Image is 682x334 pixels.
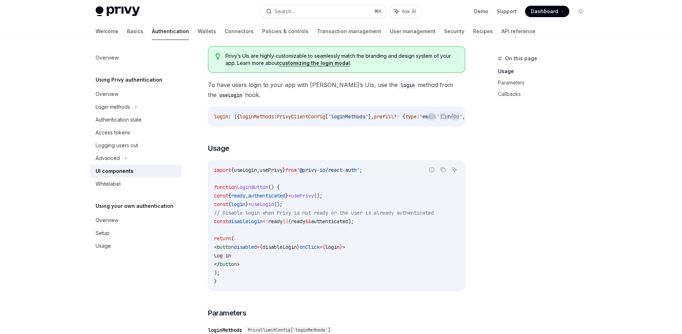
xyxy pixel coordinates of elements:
div: Advanced [96,154,120,163]
span: LoginButton [237,184,268,190]
span: : [417,113,419,120]
span: ready [291,218,305,225]
span: ⌘ K [374,9,382,14]
a: Access tokens [90,126,181,139]
span: ?: { [394,113,405,120]
h5: Using your own authentication [96,202,173,210]
span: prefill [374,113,394,120]
span: ); [214,269,220,276]
a: Welcome [96,23,118,40]
button: Toggle dark mode [575,6,586,17]
span: { [260,244,263,250]
button: Search...⌘K [261,5,386,18]
code: useLogin [217,91,245,99]
span: } [340,244,342,250]
span: 'loginMethods' [328,113,368,120]
div: Search... [275,7,295,16]
div: UI components [96,167,133,175]
span: ); [348,218,354,225]
span: } [214,278,217,284]
a: API reference [502,23,535,40]
span: PrivyClientConfig [277,113,325,120]
a: Connectors [225,23,254,40]
a: Support [497,8,516,15]
a: Authentication state [90,113,181,126]
div: Overview [96,90,118,98]
span: Privy’s UIs are highly-customizable to seamlessly match the branding and design system of your ap... [225,52,458,67]
a: Security [444,23,464,40]
a: UI components [90,165,181,178]
div: Logging users out [96,141,138,150]
div: Overview [96,53,118,62]
span: Log in [214,252,231,259]
span: > [237,261,240,267]
span: Parameters [208,308,246,318]
span: const [214,201,228,207]
span: '@privy-io/react-auth' [297,167,360,173]
span: ( [288,218,291,225]
div: Setup [96,229,110,237]
div: Overview [96,216,118,225]
span: = [320,244,322,250]
span: 'email' [419,113,439,120]
span: ( [231,235,234,242]
a: Policies & controls [262,23,309,40]
span: type [405,113,417,120]
span: : [274,113,277,120]
span: { [228,192,231,199]
button: Copy the contents from the code block [438,112,448,121]
a: Transaction management [317,23,381,40]
span: authenticated [311,218,348,225]
span: login [231,201,245,207]
a: Overview [90,88,181,101]
span: > [342,244,345,250]
span: (); [274,201,283,207]
a: Parameters [498,77,592,88]
span: || [283,218,288,225]
span: disabled [234,244,257,250]
span: onClick [300,244,320,250]
span: ; [360,167,362,173]
span: && [305,218,311,225]
div: Usage [96,242,111,250]
span: = [263,218,265,225]
div: Login methods [96,103,130,111]
span: ready [231,192,245,199]
span: Usage [208,143,229,153]
a: customizing the login modal [279,60,350,66]
a: Demo [474,8,488,15]
button: Copy the contents from the code block [438,165,448,174]
div: loginMethods [208,327,242,334]
div: Whitelabel [96,180,121,188]
a: Dashboard [525,6,569,17]
span: const [214,218,228,225]
code: login [398,81,418,89]
button: Report incorrect code [427,165,436,174]
button: Ask AI [450,112,459,121]
span: ! [265,218,268,225]
button: Report incorrect code [427,112,436,121]
a: Logging users out [90,139,181,152]
span: usePrivy [260,167,283,173]
span: , [462,113,465,120]
a: Whitelabel [90,178,181,190]
a: Overview [90,51,181,64]
span: Ask AI [402,8,416,15]
h5: Using Privy authentication [96,76,162,84]
a: Callbacks [498,88,592,100]
span: } [245,201,248,207]
div: Access tokens [96,128,130,137]
span: button [217,244,234,250]
span: import [214,167,231,173]
span: , [245,192,248,199]
span: } [283,167,285,173]
span: () { [268,184,280,190]
img: light logo [96,6,140,16]
span: To have users login to your app with [PERSON_NAME]’s UIs, use the method from the hook. [208,80,465,100]
span: function [214,184,237,190]
a: Basics [127,23,143,40]
span: : ({ [228,113,240,120]
span: login [325,244,340,250]
span: </ [214,261,220,267]
span: = [257,244,260,250]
